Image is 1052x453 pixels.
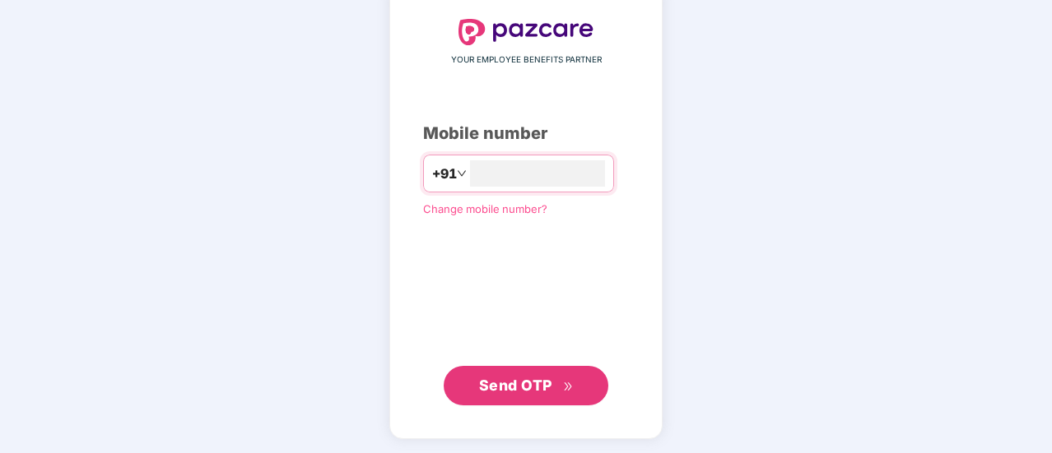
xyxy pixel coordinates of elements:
[444,366,608,405] button: Send OTPdouble-right
[563,381,574,392] span: double-right
[479,377,552,394] span: Send OTP
[451,53,602,67] span: YOUR EMPLOYEE BENEFITS PARTNER
[459,19,593,45] img: logo
[457,169,467,178] span: down
[423,202,547,215] a: Change mobile number?
[432,164,457,184] span: +91
[423,121,629,146] div: Mobile number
